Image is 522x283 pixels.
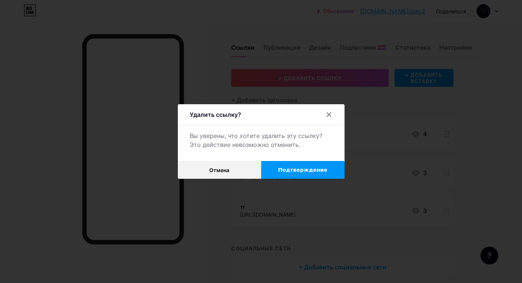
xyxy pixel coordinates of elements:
ya-tr-span: Подтверждение [278,167,328,173]
ya-tr-span: Отмена [209,167,229,173]
ya-tr-span: Удалить ссылку? [190,111,241,118]
ya-tr-span: Это действие невозможно отменить. [190,141,300,148]
button: Подтверждение [261,161,345,179]
ya-tr-span: Вы уверены, что хотите удалить эту ссылку? [190,132,322,139]
button: Отмена [178,161,261,179]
